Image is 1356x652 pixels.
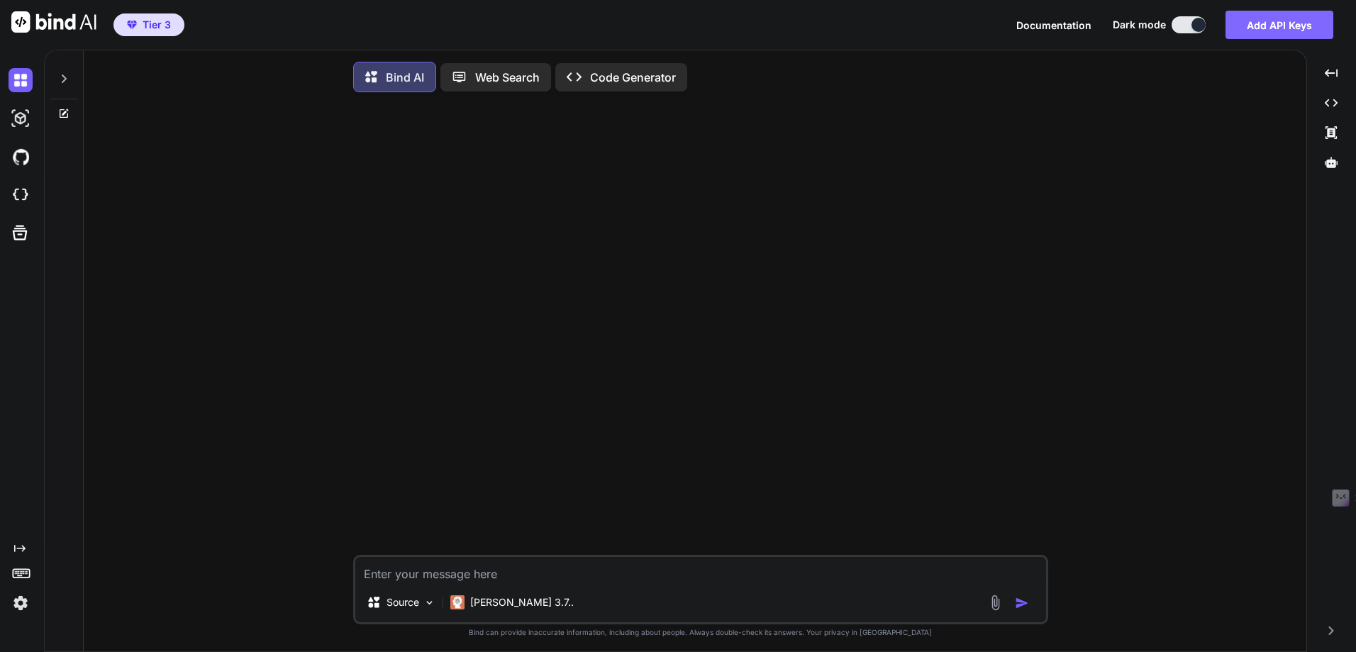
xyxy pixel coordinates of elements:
[9,68,33,92] img: darkChat
[475,69,540,86] p: Web Search
[1016,19,1091,31] span: Documentation
[1226,11,1333,39] button: Add API Keys
[1113,18,1166,32] span: Dark mode
[9,106,33,131] img: darkAi-studio
[9,145,33,169] img: githubDark
[9,183,33,207] img: cloudideIcon
[387,595,419,609] p: Source
[423,597,435,609] img: Pick Models
[1016,18,1091,33] button: Documentation
[143,18,171,32] span: Tier 3
[450,595,465,609] img: Claude 3.7 Sonnet (Anthropic)
[353,627,1048,638] p: Bind can provide inaccurate information, including about people. Always double-check its answers....
[11,11,96,33] img: Bind AI
[9,591,33,615] img: settings
[987,595,1004,611] img: attachment
[1015,596,1029,610] img: icon
[470,595,574,609] p: [PERSON_NAME] 3.7..
[127,21,137,29] img: premium
[590,69,676,86] p: Code Generator
[386,69,424,86] p: Bind AI
[113,13,184,36] button: premiumTier 3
